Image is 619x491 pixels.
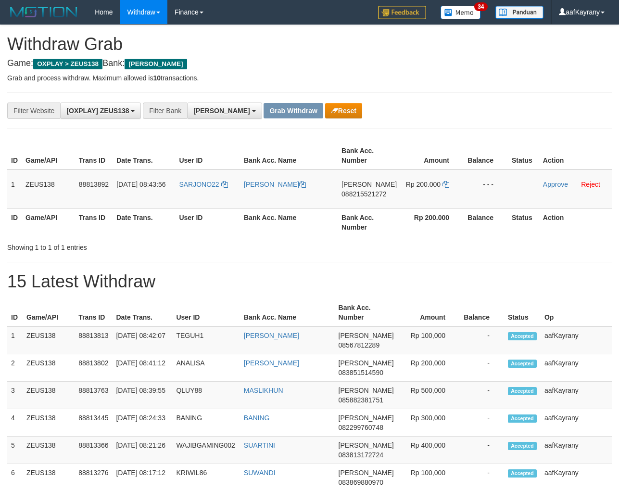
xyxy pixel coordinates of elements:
strong: 10 [153,74,161,82]
span: [PERSON_NAME] [339,469,394,477]
span: OXPLAY > ZEUS138 [33,59,102,69]
button: Reset [325,103,362,118]
td: WAJIBGAMING002 [172,437,240,464]
th: Status [504,299,541,326]
th: Bank Acc. Number [338,208,401,236]
span: [PERSON_NAME] [339,441,394,449]
button: [OXPLAY] ZEUS138 [60,103,141,119]
td: 2 [7,354,23,382]
th: Date Trans. [113,208,175,236]
span: Copy 08567812289 to clipboard [339,341,380,349]
img: Button%20Memo.svg [441,6,481,19]
td: - [460,409,504,437]
th: Bank Acc. Name [240,208,338,236]
td: BANING [172,409,240,437]
td: ZEUS138 [23,326,75,354]
td: Rp 200,000 [398,354,460,382]
h1: 15 Latest Withdraw [7,272,612,291]
td: 3 [7,382,23,409]
td: aafKayrany [541,382,612,409]
th: Balance [460,299,504,326]
td: - [460,326,504,354]
th: Bank Acc. Name [240,142,338,169]
th: User ID [172,299,240,326]
th: ID [7,142,22,169]
td: Rp 300,000 [398,409,460,437]
button: [PERSON_NAME] [187,103,262,119]
span: Copy 083869880970 to clipboard [339,478,383,486]
td: [DATE] 08:21:26 [112,437,172,464]
th: Op [541,299,612,326]
th: Date Trans. [113,142,175,169]
span: Copy 083851514590 to clipboard [339,369,383,376]
th: Amount [401,142,464,169]
td: aafKayrany [541,354,612,382]
span: Accepted [508,387,537,395]
td: aafKayrany [541,326,612,354]
span: 34 [474,2,487,11]
a: SUARTINI [244,441,275,449]
th: Trans ID [75,142,113,169]
td: - [460,437,504,464]
span: Copy 085882381751 to clipboard [339,396,383,404]
a: Copy 200000 to clipboard [442,181,449,188]
span: [PERSON_NAME] [339,414,394,422]
a: [PERSON_NAME] [244,332,299,339]
th: ID [7,208,22,236]
div: Showing 1 to 1 of 1 entries [7,239,251,252]
td: 88813445 [75,409,112,437]
span: Accepted [508,414,537,423]
div: Filter Bank [143,103,187,119]
th: Bank Acc. Number [338,142,401,169]
td: 88813366 [75,437,112,464]
td: aafKayrany [541,409,612,437]
a: [PERSON_NAME] [244,181,306,188]
a: Approve [543,181,568,188]
th: Game/API [22,208,75,236]
td: Rp 400,000 [398,437,460,464]
p: Grab and process withdraw. Maximum allowed is transactions. [7,73,612,83]
td: 4 [7,409,23,437]
th: Game/API [22,142,75,169]
h4: Game: Bank: [7,59,612,68]
div: Filter Website [7,103,60,119]
span: [PERSON_NAME] [339,359,394,367]
td: 5 [7,437,23,464]
td: 1 [7,326,23,354]
span: Accepted [508,469,537,478]
span: Copy 082299760748 to clipboard [339,424,383,431]
th: User ID [175,208,240,236]
td: QLUY88 [172,382,240,409]
th: Bank Acc. Name [240,299,335,326]
td: - [460,382,504,409]
a: BANING [244,414,270,422]
th: Trans ID [75,299,112,326]
span: [PERSON_NAME] [339,387,394,394]
td: - - - [464,169,508,209]
td: Rp 500,000 [398,382,460,409]
span: [PERSON_NAME] [339,332,394,339]
span: 88813892 [79,181,109,188]
img: Feedback.jpg [378,6,426,19]
td: [DATE] 08:39:55 [112,382,172,409]
span: [PERSON_NAME] [125,59,187,69]
td: 88813763 [75,382,112,409]
a: SUWANDI [244,469,276,477]
td: aafKayrany [541,437,612,464]
th: Amount [398,299,460,326]
td: ZEUS138 [23,437,75,464]
th: Action [539,208,612,236]
th: Date Trans. [112,299,172,326]
img: MOTION_logo.png [7,5,80,19]
a: SARJONO22 [179,181,227,188]
span: [PERSON_NAME] [193,107,250,115]
th: Balance [464,208,508,236]
th: Status [508,208,539,236]
span: Copy 083813172724 to clipboard [339,451,383,459]
span: [PERSON_NAME] [341,181,397,188]
span: [OXPLAY] ZEUS138 [66,107,129,115]
span: Accepted [508,360,537,368]
a: MASLIKHUN [244,387,283,394]
th: Game/API [23,299,75,326]
td: ZEUS138 [23,409,75,437]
